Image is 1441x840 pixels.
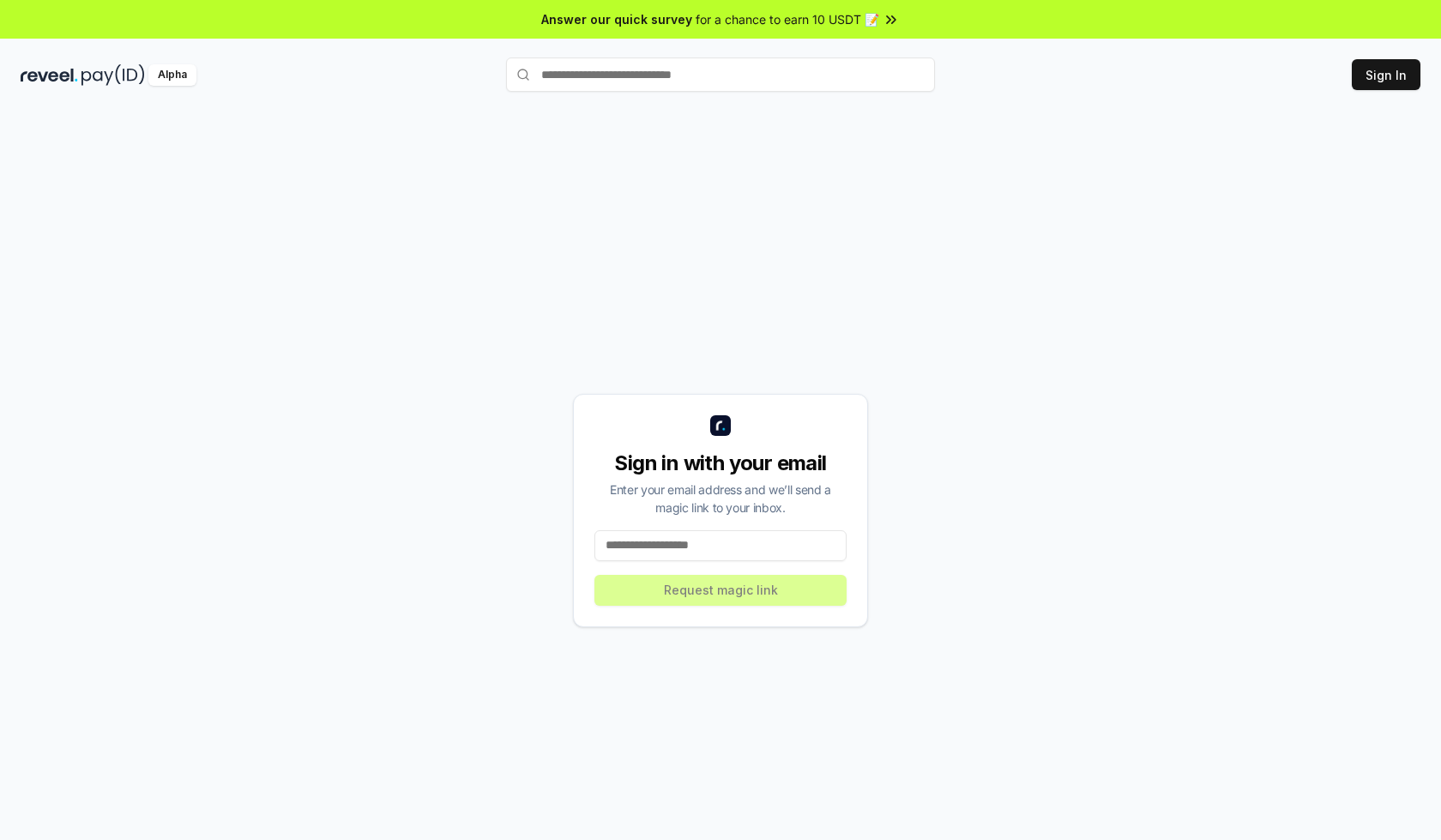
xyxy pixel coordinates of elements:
[21,64,78,86] img: reveel_dark
[594,450,847,477] div: Sign in with your email
[541,10,692,28] span: Answer our quick survey
[710,415,731,436] img: logo_small
[1352,59,1420,90] button: Sign In
[594,480,847,517] div: Enter your email address and we’ll send a magic link to your inbox.
[148,64,196,86] div: Alpha
[696,10,879,28] span: for a chance to earn 10 USDT 📝
[81,64,145,86] img: pay_id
